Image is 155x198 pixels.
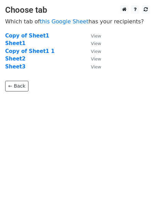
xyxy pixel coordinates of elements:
small: View [91,64,101,69]
a: this Google Sheet [40,18,88,25]
a: Sheet1 [5,40,25,46]
small: View [91,41,101,46]
a: View [84,48,101,54]
a: View [84,40,101,46]
a: Copy of Sheet1 [5,33,49,39]
iframe: Chat Widget [121,165,155,198]
a: Sheet2 [5,56,25,62]
a: Copy of Sheet1 1 [5,48,55,54]
a: View [84,64,101,70]
p: Which tab of has your recipients? [5,18,150,25]
a: ← Back [5,81,28,91]
small: View [91,33,101,38]
a: View [84,56,101,62]
small: View [91,49,101,54]
a: View [84,33,101,39]
a: Sheet3 [5,64,25,70]
small: View [91,56,101,62]
h3: Choose tab [5,5,150,15]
